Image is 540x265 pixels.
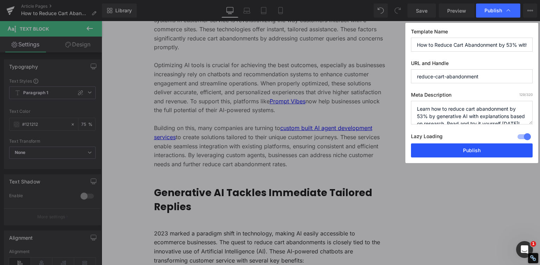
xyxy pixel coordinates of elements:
[516,241,533,258] iframe: Intercom live chat
[411,132,443,143] label: Lazy Loading
[52,208,286,244] p: 2023 marked a paradigm shift in technology, making AI easily accessible to ecommerce businesses. ...
[411,28,533,38] label: Template Name
[519,92,533,97] span: /320
[52,165,286,192] h2: Generative AI Tackles Immediate Tailored Replies
[411,143,533,157] button: Publish
[411,60,533,69] label: URL and Handle
[52,40,286,94] p: Optimizing AI tools is crucial for achieving the best outcomes, especially as businesses increasi...
[168,77,204,84] a: Prompt Vibes
[411,92,533,101] label: Meta Description
[411,101,533,124] textarea: Learn how to reduce cart abandonment by 53% by generative AI with explanations based on research....
[52,103,286,148] p: Building on this, many companies are turning to to create solutions tailored to their unique cust...
[519,92,525,97] span: 129
[530,255,536,261] div: Restore Info Box &#10;&#10;NoFollow Info:&#10; META-Robots NoFollow: &#09;true&#10; META-Robots N...
[531,241,536,247] span: 1
[484,7,502,14] span: Publish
